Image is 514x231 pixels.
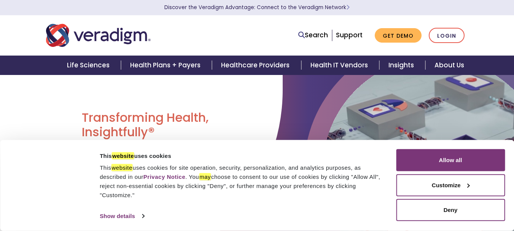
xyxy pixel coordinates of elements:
a: Show details [100,210,144,222]
em: may [199,173,211,180]
img: Veradigm logo [46,23,151,48]
button: Deny [396,199,505,221]
a: Insights [379,56,425,75]
h1: Transforming Health, Insightfully® [82,110,251,140]
span: Learn More [346,4,350,11]
a: Health IT Vendors [301,56,379,75]
a: Health Plans + Payers [121,56,212,75]
a: Get Demo [375,28,422,43]
a: Search [298,30,328,40]
em: website [111,164,132,171]
a: Healthcare Providers [212,56,301,75]
em: website [112,152,134,159]
a: Support [336,30,363,40]
a: Discover the Veradigm Advantage: Connect to the Veradigm NetworkLearn More [164,4,350,11]
div: This uses cookies for site operation, security, personalization, and analytics purposes, as descr... [100,163,387,200]
a: About Us [425,56,473,75]
a: Privacy Notice [143,174,185,180]
button: Allow all [396,149,505,171]
a: Login [429,28,465,43]
div: This uses cookies [100,151,387,160]
a: Life Sciences [58,56,121,75]
button: Customize [396,174,505,196]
